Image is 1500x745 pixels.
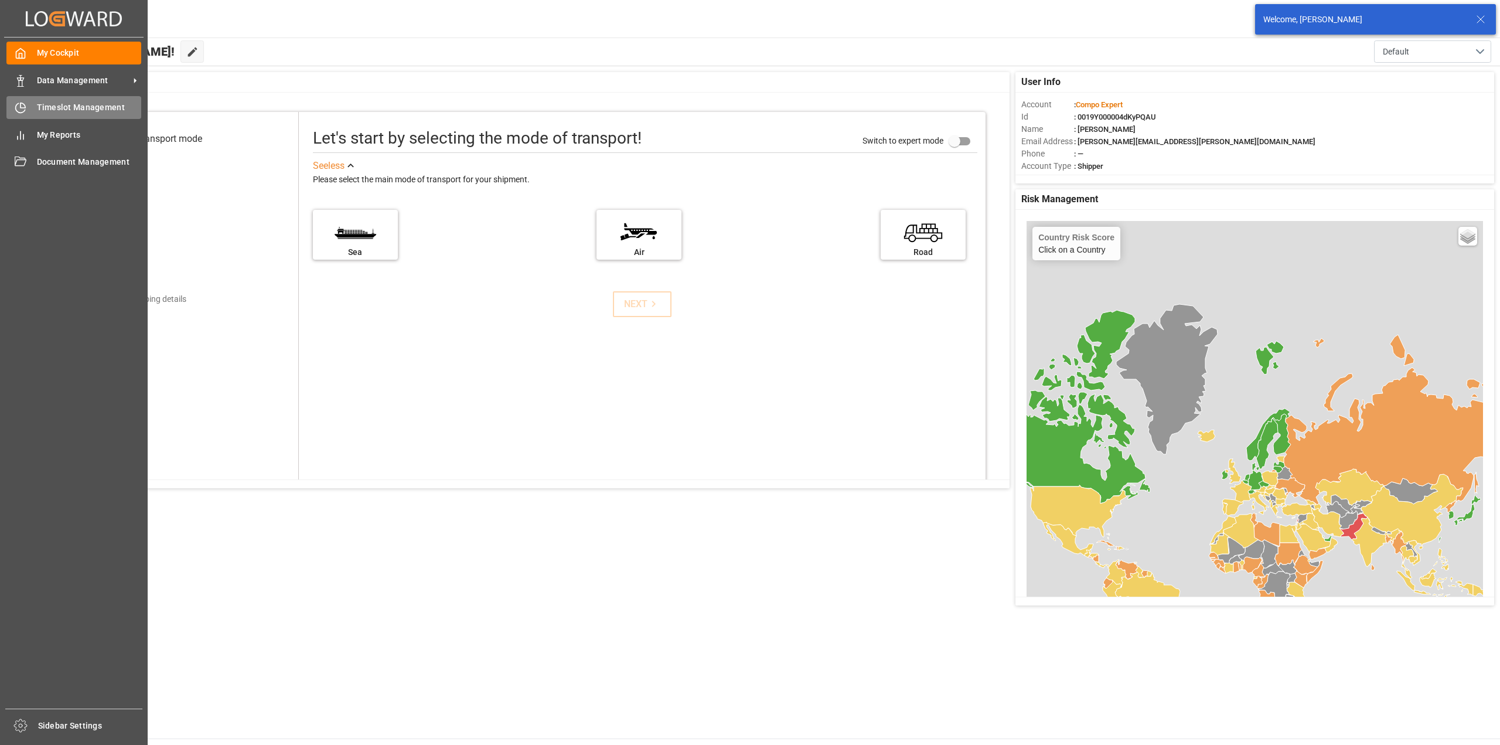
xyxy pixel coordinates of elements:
[1074,137,1315,146] span: : [PERSON_NAME][EMAIL_ADDRESS][PERSON_NAME][DOMAIN_NAME]
[313,173,977,187] div: Please select the main mode of transport for your shipment.
[1021,75,1061,89] span: User Info
[38,720,143,732] span: Sidebar Settings
[1074,162,1103,171] span: : Shipper
[1021,148,1074,160] span: Phone
[1038,233,1114,242] h4: Country Risk Score
[1263,13,1465,26] div: Welcome, [PERSON_NAME]
[887,246,960,258] div: Road
[1038,233,1114,254] div: Click on a Country
[1458,227,1477,246] a: Layers
[1021,111,1074,123] span: Id
[313,126,642,151] div: Let's start by selecting the mode of transport!
[1021,123,1074,135] span: Name
[624,297,660,311] div: NEXT
[1074,100,1123,109] span: :
[1021,98,1074,111] span: Account
[37,156,142,168] span: Document Management
[6,123,141,146] a: My Reports
[1021,192,1098,206] span: Risk Management
[113,293,186,305] div: Add shipping details
[37,101,142,114] span: Timeslot Management
[37,47,142,59] span: My Cockpit
[6,96,141,119] a: Timeslot Management
[319,246,392,258] div: Sea
[313,159,345,173] div: See less
[1076,100,1123,109] span: Compo Expert
[37,129,142,141] span: My Reports
[6,151,141,174] a: Document Management
[1074,125,1136,134] span: : [PERSON_NAME]
[1383,46,1409,58] span: Default
[1021,160,1074,172] span: Account Type
[602,246,676,258] div: Air
[613,291,671,317] button: NEXT
[1074,149,1083,158] span: : —
[6,42,141,64] a: My Cockpit
[1021,135,1074,148] span: Email Address
[111,132,202,146] div: Select transport mode
[1074,113,1156,121] span: : 0019Y000004dKyPQAU
[37,74,129,87] span: Data Management
[1374,40,1491,63] button: open menu
[862,136,943,145] span: Switch to expert mode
